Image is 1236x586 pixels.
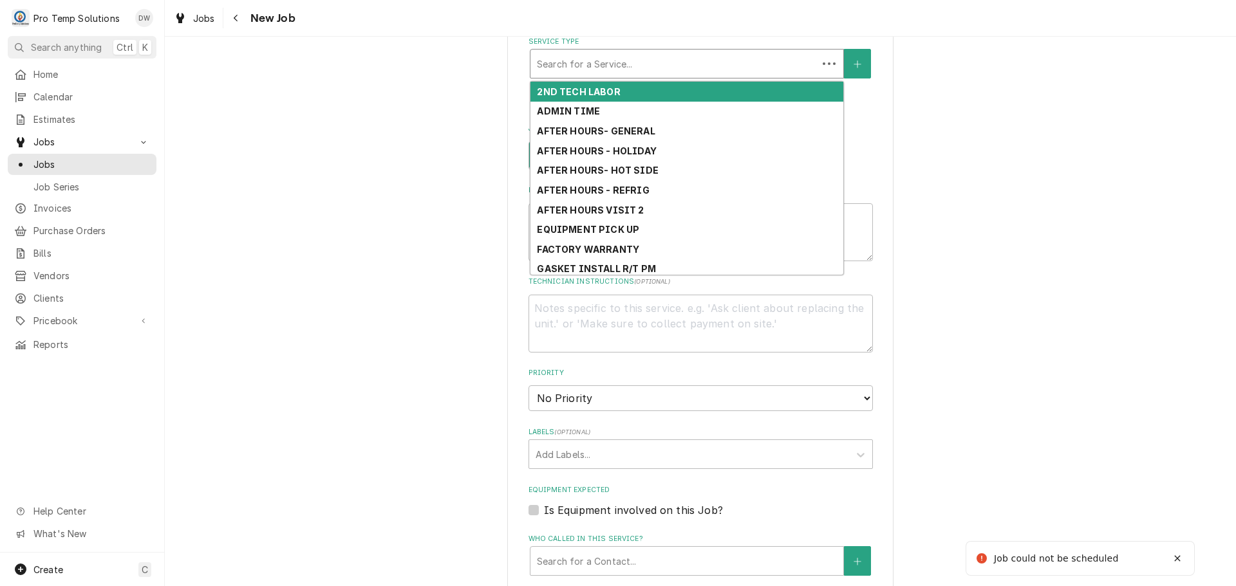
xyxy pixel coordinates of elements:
div: Job could not be scheduled [994,552,1121,565]
label: Technician Instructions [529,277,873,287]
div: DW [135,9,153,27]
strong: AFTER HOURS VISIT 2 [537,205,644,215]
div: Technician Instructions [529,277,873,352]
a: Invoices [8,197,156,219]
span: Create [33,564,63,575]
span: Vendors [33,269,150,282]
div: Field Errors [529,78,873,98]
label: Job Type [529,124,873,134]
button: Navigate back [226,8,247,28]
a: Go to Jobs [8,131,156,152]
strong: GASKET INSTALL R/T PM [537,263,655,274]
a: Home [8,64,156,85]
a: Go to What's New [8,523,156,544]
a: Reports [8,334,156,355]
span: Home [33,68,150,81]
span: Job Series [33,180,150,194]
strong: AFTER HOURS - HOLIDAY [537,145,656,156]
div: Labels [529,427,873,469]
span: Bills [33,246,150,260]
label: Equipment Expected [529,485,873,495]
span: Estimates [33,113,150,126]
span: Jobs [33,158,150,171]
strong: AFTER HOURS- GENERAL [537,125,655,136]
button: Search anythingCtrlK [8,36,156,59]
span: C [142,563,148,576]
span: Invoices [33,201,150,215]
a: Jobs [169,8,220,29]
label: Labels [529,427,873,437]
span: Purchase Orders [33,224,150,237]
label: Reason For Call [529,185,873,196]
span: Calendar [33,90,150,104]
strong: EQUIPMENT PICK UP [537,224,639,235]
div: Dana Williams's Avatar [135,9,153,27]
strong: AFTER HOURS- HOT SIDE [537,165,658,176]
span: What's New [33,527,149,540]
span: Pricebook [33,314,131,327]
span: New Job [247,10,295,27]
span: Clients [33,291,150,305]
a: Vendors [8,265,156,286]
div: Service Type [529,37,873,108]
label: Service Type [529,37,873,47]
span: Reports [33,338,150,351]
a: Estimates [8,109,156,130]
div: P [12,9,30,27]
label: Is Equipment involved on this Job? [544,502,723,518]
a: Clients [8,288,156,309]
button: Create New Contact [844,546,871,576]
div: Pro Temp Solutions's Avatar [12,9,30,27]
textarea: KOTY [MEDICAL_DATA] REMOVAL [529,203,873,261]
button: Create New Service [844,49,871,78]
div: Reason For Call [529,185,873,261]
a: Go to Pricebook [8,310,156,331]
a: Purchase Orders [8,220,156,241]
span: Help Center [33,504,149,518]
div: Who called in this service? [529,534,873,576]
svg: Create New Service [854,60,861,69]
label: Who called in this service? [529,534,873,544]
strong: ADMIN TIME [537,105,600,116]
div: Pro Temp Solutions [33,12,120,25]
span: Ctrl [117,41,133,54]
strong: 2ND TECH LABOR [537,86,620,97]
span: K [142,41,148,54]
a: Calendar [8,86,156,107]
div: Priority [529,368,873,411]
span: Jobs [193,12,215,25]
span: Search anything [31,41,102,54]
a: Bills [8,243,156,264]
label: Priority [529,368,873,378]
strong: FACTORY WARRANTY [537,244,639,255]
div: Equipment Expected [529,485,873,518]
span: ( optional ) [634,278,670,285]
a: Go to Help Center [8,500,156,522]
span: Jobs [33,135,131,149]
strong: AFTER HOURS - REFRIG [537,185,649,196]
svg: Create New Contact [854,557,861,566]
div: Job Type [529,124,873,169]
a: Job Series [8,176,156,197]
a: Jobs [8,154,156,175]
span: ( optional ) [554,428,590,435]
